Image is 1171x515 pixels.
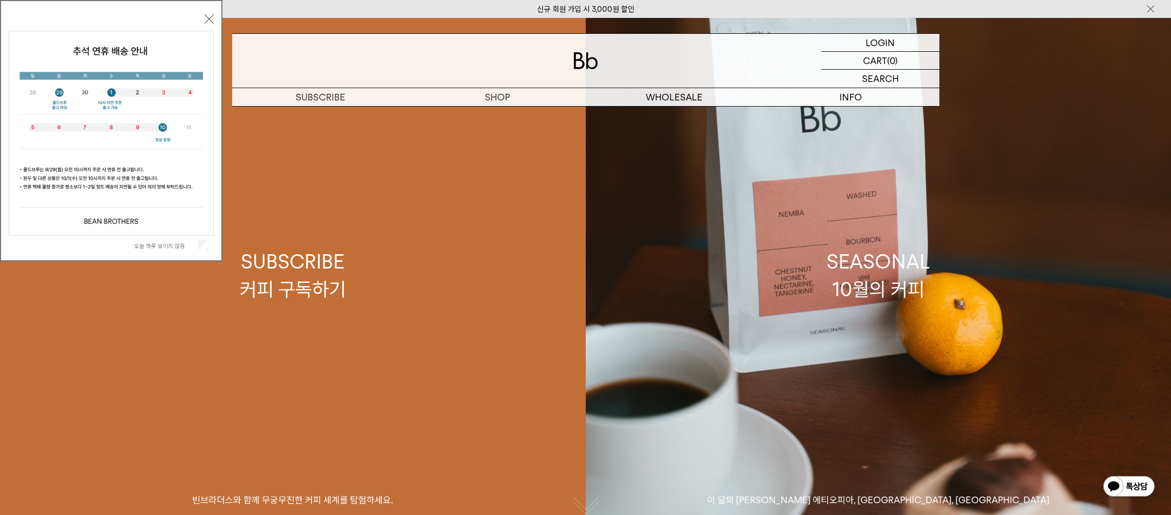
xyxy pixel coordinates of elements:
[134,242,196,250] label: 오늘 하루 보이지 않음
[866,34,895,51] p: LOGIN
[763,88,939,106] p: INFO
[863,52,887,69] p: CART
[409,88,586,106] a: SHOP
[586,88,763,106] p: WHOLESALE
[9,31,213,235] img: 5e4d662c6b1424087153c0055ceb1a13_140731.jpg
[537,5,634,14] a: 신규 회원 가입 시 3,000원 할인
[232,88,409,106] a: SUBSCRIBE
[862,70,899,88] p: SEARCH
[887,52,898,69] p: (0)
[821,34,939,52] a: LOGIN
[827,248,930,302] div: SEASONAL 10월의 커피
[573,52,598,69] img: 로고
[821,52,939,70] a: CART (0)
[240,248,346,302] div: SUBSCRIBE 커피 구독하기
[204,14,214,24] button: 닫기
[1102,475,1156,500] img: 카카오톡 채널 1:1 채팅 버튼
